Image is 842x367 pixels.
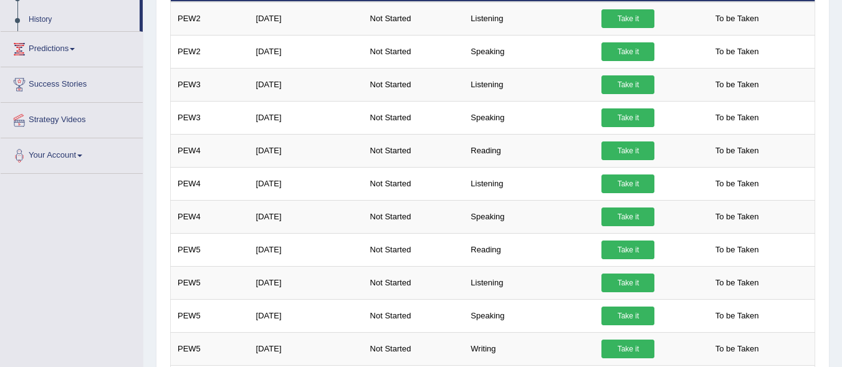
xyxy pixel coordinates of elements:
a: Take it [601,9,654,28]
td: Not Started [363,266,464,299]
span: To be Taken [709,274,765,292]
td: Not Started [363,299,464,332]
td: Writing [464,332,595,365]
td: [DATE] [249,101,363,134]
td: PEW4 [171,134,249,167]
span: To be Taken [709,42,765,61]
span: To be Taken [709,340,765,358]
td: Speaking [464,35,595,68]
td: Not Started [363,68,464,101]
td: Not Started [363,35,464,68]
td: PEW5 [171,233,249,266]
td: [DATE] [249,167,363,200]
td: [DATE] [249,299,363,332]
td: PEW5 [171,332,249,365]
a: Take it [601,340,654,358]
a: Take it [601,141,654,160]
td: PEW3 [171,68,249,101]
td: Listening [464,266,595,299]
a: Take it [601,42,654,61]
td: PEW5 [171,299,249,332]
a: Take it [601,75,654,94]
a: History [23,9,140,31]
td: PEW4 [171,167,249,200]
td: Reading [464,233,595,266]
span: To be Taken [709,174,765,193]
a: Take it [601,307,654,325]
td: [DATE] [249,134,363,167]
td: Not Started [363,101,464,134]
td: Not Started [363,167,464,200]
td: Not Started [363,200,464,233]
td: PEW5 [171,266,249,299]
td: [DATE] [249,68,363,101]
td: [DATE] [249,233,363,266]
td: PEW3 [171,101,249,134]
td: Listening [464,167,595,200]
span: To be Taken [709,75,765,94]
span: To be Taken [709,307,765,325]
td: Not Started [363,332,464,365]
a: Strategy Videos [1,103,143,134]
td: PEW2 [171,2,249,36]
td: [DATE] [249,266,363,299]
a: Take it [601,274,654,292]
span: To be Taken [709,108,765,127]
td: PEW2 [171,35,249,68]
td: Not Started [363,134,464,167]
span: To be Taken [709,241,765,259]
a: Take it [601,207,654,226]
a: Take it [601,241,654,259]
td: Not Started [363,233,464,266]
a: Predictions [1,32,143,63]
a: Take it [601,108,654,127]
span: To be Taken [709,9,765,28]
td: Listening [464,68,595,101]
td: PEW4 [171,200,249,233]
td: [DATE] [249,200,363,233]
span: To be Taken [709,141,765,160]
td: Reading [464,134,595,167]
td: [DATE] [249,2,363,36]
span: To be Taken [709,207,765,226]
td: [DATE] [249,332,363,365]
td: Speaking [464,299,595,332]
td: Speaking [464,200,595,233]
a: Take it [601,174,654,193]
td: Listening [464,2,595,36]
td: [DATE] [249,35,363,68]
a: Success Stories [1,67,143,98]
td: Speaking [464,101,595,134]
a: Your Account [1,138,143,169]
td: Not Started [363,2,464,36]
